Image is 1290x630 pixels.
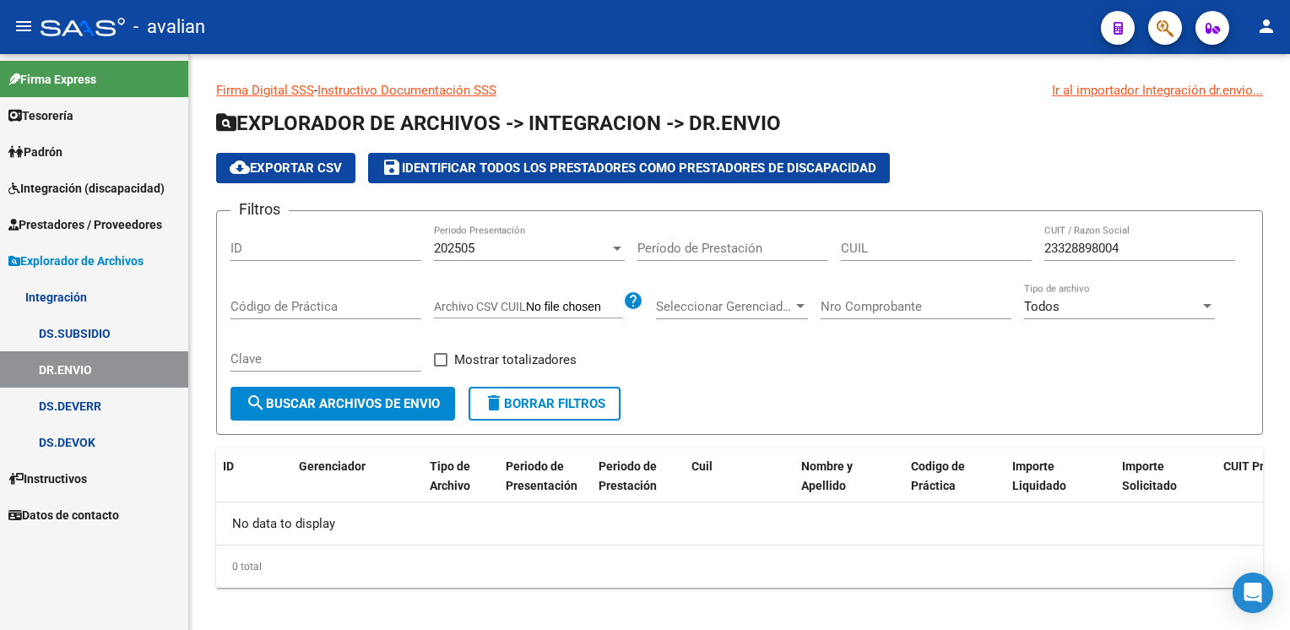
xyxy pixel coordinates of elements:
span: Importe Solicitado [1122,459,1177,492]
datatable-header-cell: Nombre y Apellido [794,448,904,504]
span: Periodo de Presentación [506,459,577,492]
span: Integración (discapacidad) [8,179,165,198]
datatable-header-cell: Importe Solicitado [1115,448,1217,504]
span: Explorador de Archivos [8,252,144,270]
span: Codigo de Práctica [911,459,965,492]
span: Prestadores / Proveedores [8,215,162,234]
span: 202505 [434,241,474,256]
span: Firma Express [8,70,96,89]
span: Datos de contacto [8,506,119,524]
span: Identificar todos los Prestadores como Prestadores de Discapacidad [382,160,876,176]
span: EXPLORADOR DE ARCHIVOS -> INTEGRACION -> DR.ENVIO [216,111,781,135]
p: - [216,81,1263,100]
mat-icon: delete [484,393,504,413]
span: Todos [1024,299,1060,314]
div: Open Intercom Messenger [1233,573,1273,613]
span: Importe Liquidado [1012,459,1066,492]
input: Archivo CSV CUIL [526,300,623,315]
button: Identificar todos los Prestadores como Prestadores de Discapacidad [368,153,890,183]
span: Padrón [8,143,62,161]
button: Exportar CSV [216,153,355,183]
mat-icon: help [623,291,643,311]
datatable-header-cell: Importe Liquidado [1005,448,1115,504]
span: Gerenciador [299,459,366,473]
span: Tipo de Archivo [430,459,470,492]
span: Tesorería [8,106,73,125]
span: Exportar CSV [230,160,342,176]
div: No data to display [216,502,1263,545]
a: Firma Digital SSS [216,83,314,98]
span: Buscar Archivos de Envio [246,396,440,411]
datatable-header-cell: Periodo de Presentación [499,448,592,504]
a: Instructivo Documentación SSS [317,83,496,98]
button: Buscar Archivos de Envio [230,387,455,421]
datatable-header-cell: Gerenciador [292,448,423,504]
span: Nombre y Apellido [801,459,853,492]
mat-icon: save [382,157,402,177]
mat-icon: search [246,393,266,413]
datatable-header-cell: Codigo de Práctica [904,448,1005,504]
datatable-header-cell: Periodo de Prestación [592,448,685,504]
span: Borrar Filtros [484,396,605,411]
mat-icon: cloud_download [230,157,250,177]
div: 0 total [216,546,1263,588]
span: Mostrar totalizadores [454,350,577,370]
span: Archivo CSV CUIL [434,300,526,313]
span: Instructivos [8,470,87,488]
button: Borrar Filtros [469,387,621,421]
span: - avalian [133,8,205,46]
mat-icon: menu [14,16,34,36]
div: Ir al importador Integración dr.envio... [1052,81,1263,100]
span: ID [223,459,234,473]
mat-icon: person [1256,16,1276,36]
datatable-header-cell: Tipo de Archivo [423,448,499,504]
datatable-header-cell: ID [216,448,292,504]
span: Periodo de Prestación [599,459,657,492]
span: Cuil [691,459,713,473]
datatable-header-cell: Cuil [685,448,794,504]
h3: Filtros [230,198,289,221]
span: Seleccionar Gerenciador [656,299,793,314]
